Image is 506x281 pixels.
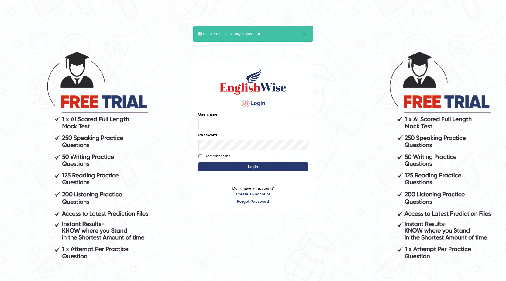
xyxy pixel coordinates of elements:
label: Password [198,132,217,138]
a: Forgot Password [198,198,308,204]
p: Don't have an account? [198,185,308,204]
label: Username [198,111,218,117]
img: Logo of English Wise sign in for intelligent practice with AI [219,68,288,96]
button: × [303,31,306,37]
label: Remember me [198,153,231,159]
div: You were successfully signed out [193,26,313,42]
h4: Login [198,99,308,108]
input: Remember me [198,154,202,158]
button: Login [198,162,308,171]
a: Create an account [198,191,308,197]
